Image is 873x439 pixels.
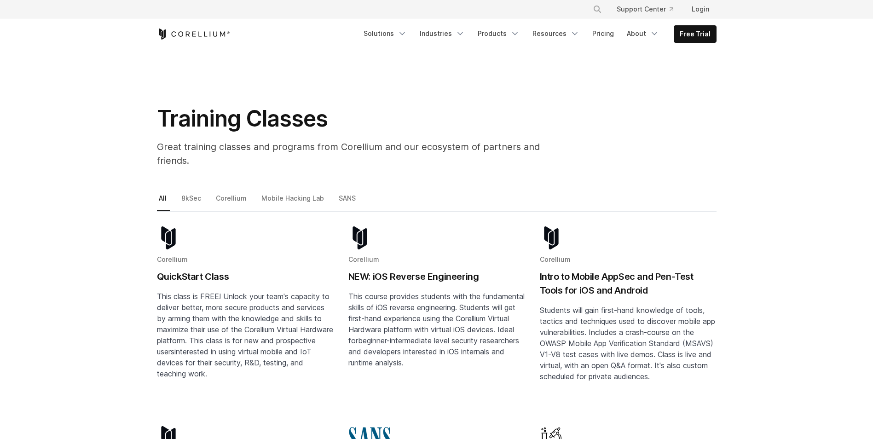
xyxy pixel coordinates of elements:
span: beginner-intermediate level security researchers and developers interested in iOS internals and r... [348,336,519,367]
span: This class is FREE! Unlock your team's capacity to deliver better, more secure products and servi... [157,292,333,356]
a: 8kSec [179,192,204,212]
img: corellium-logo-icon-dark [540,226,563,249]
a: Corellium [214,192,250,212]
span: interested in using virtual mobile and IoT devices for their security, R&D, testing, and teaching... [157,347,312,378]
a: Products [472,25,525,42]
a: About [621,25,665,42]
span: Corellium [540,255,571,263]
h1: Training Classes [157,105,571,133]
h2: QuickStart Class [157,270,334,283]
div: Navigation Menu [358,25,717,43]
a: Blog post summary: Intro to Mobile AppSec and Pen-Test Tools for iOS and Android [540,226,717,411]
a: Blog post summary: NEW: iOS Reverse Engineering [348,226,525,411]
a: Login [684,1,717,17]
a: Industries [414,25,470,42]
p: This course provides students with the fundamental skills of iOS reverse engineering. Students wi... [348,291,525,368]
span: Students will gain first-hand knowledge of tools, tactics and techniques used to discover mobile ... [540,306,715,381]
a: Support Center [609,1,681,17]
h2: Intro to Mobile AppSec and Pen-Test Tools for iOS and Android [540,270,717,297]
div: Navigation Menu [582,1,717,17]
a: Corellium Home [157,29,230,40]
span: Corellium [348,255,379,263]
a: Blog post summary: QuickStart Class [157,226,334,411]
a: Pricing [587,25,619,42]
img: corellium-logo-icon-dark [157,226,180,249]
img: corellium-logo-icon-dark [348,226,371,249]
button: Search [589,1,606,17]
a: Solutions [358,25,412,42]
a: All [157,192,170,212]
h2: NEW: iOS Reverse Engineering [348,270,525,283]
a: Mobile Hacking Lab [260,192,327,212]
a: Resources [527,25,585,42]
p: Great training classes and programs from Corellium and our ecosystem of partners and friends. [157,140,571,168]
a: SANS [337,192,359,212]
a: Free Trial [674,26,716,42]
span: Corellium [157,255,188,263]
